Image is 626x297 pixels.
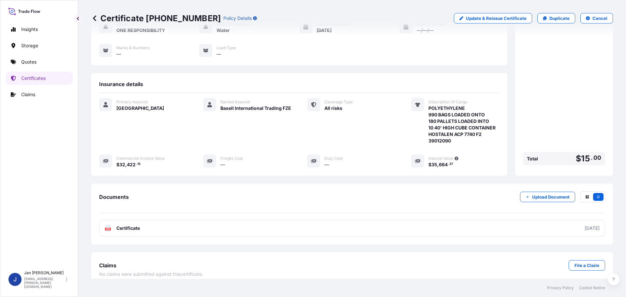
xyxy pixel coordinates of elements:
a: File a Claim [569,260,605,271]
span: Insurance details [99,81,143,87]
a: Storage [6,39,73,52]
span: 37 [449,163,453,165]
p: Update & Reissue Certificate [466,15,527,22]
p: File a Claim [574,262,599,269]
span: 00 [593,156,601,160]
span: 15 [581,155,590,163]
span: , [125,162,127,167]
span: , [437,162,439,167]
span: 15 [137,163,141,165]
span: All risks [324,105,342,111]
span: . [591,156,593,160]
span: Marks & Numbers [116,45,150,51]
span: — [324,161,329,168]
span: Claims [99,262,116,269]
p: Duplicate [549,15,570,22]
span: $ [576,155,581,163]
a: Certificates [6,72,73,85]
span: Duty Cost [324,156,343,161]
span: Certificate [116,225,140,231]
span: J [13,276,17,283]
span: Commercial Invoice Value [116,156,165,161]
span: 422 [127,162,136,167]
p: Certificate [PHONE_NUMBER] [91,13,221,23]
span: Freight Cost [220,156,243,161]
p: [EMAIL_ADDRESS][PERSON_NAME][DOMAIN_NAME] [24,277,65,289]
p: Insights [21,26,38,33]
p: Claims [21,91,35,98]
span: — [220,161,225,168]
span: Primary Assured [116,99,147,105]
span: Basell International Trading FZE [220,105,291,111]
span: Documents [99,194,129,200]
a: Privacy Policy [547,285,574,290]
button: Upload Document [520,192,575,202]
span: Description Of Cargo [428,99,467,105]
div: [DATE] [585,225,600,231]
a: Insights [6,23,73,36]
span: Coverage Type [324,99,353,105]
span: 32 [119,162,125,167]
a: PDFCertificate[DATE] [99,220,605,237]
p: Jan [PERSON_NAME] [24,270,65,275]
p: Upload Document [532,194,570,200]
span: [GEOGRAPHIC_DATA] [116,105,164,111]
p: Policy Details [223,15,252,22]
span: 664 [439,162,448,167]
span: — [116,51,121,57]
text: PDF [106,228,110,230]
span: . [448,163,449,165]
a: Update & Reissue Certificate [454,13,532,23]
p: Cancel [592,15,607,22]
p: Storage [21,42,38,49]
span: — [216,51,221,57]
a: Duplicate [537,13,575,23]
a: Quotes [6,55,73,68]
span: Load Type [216,45,236,51]
p: Certificates [21,75,46,82]
a: Claims [6,88,73,101]
span: POLYETHYLENE 990 BAGS LOADED ONTO 180 PALLETS LOADED INTO 10 40' HIGH CUBE CONTAINER HOSTALEN ACP... [428,105,496,144]
span: No claims were submitted against this certificate . [99,271,203,277]
span: 35 [431,162,437,167]
span: Insured Value [428,156,453,161]
span: $ [116,162,119,167]
span: . [136,163,137,165]
a: Cookie Notice [579,285,605,290]
button: Cancel [580,13,613,23]
span: Total [527,156,538,162]
span: $ [428,162,431,167]
span: Named Assured [220,99,250,105]
p: Quotes [21,59,37,65]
